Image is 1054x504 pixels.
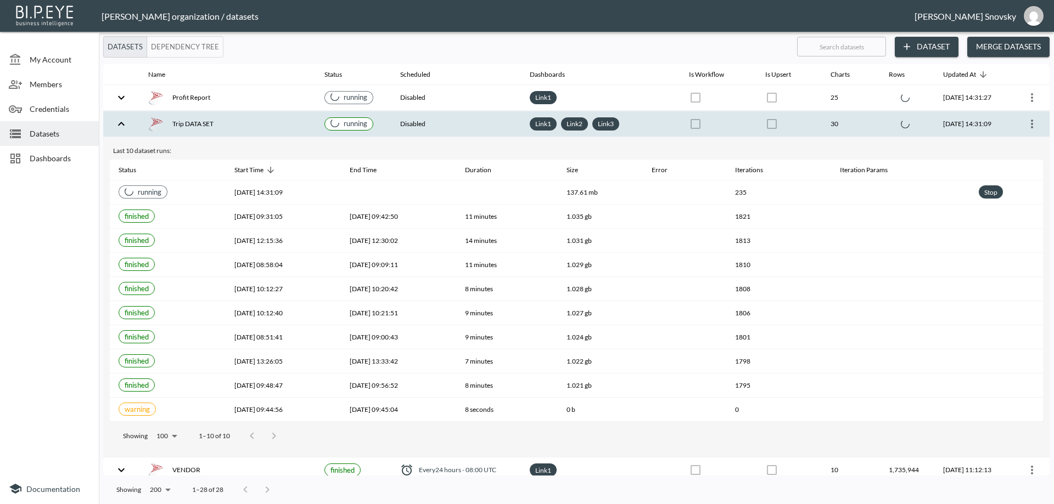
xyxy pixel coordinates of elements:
span: Members [30,78,90,90]
div: Iteration Params [840,163,888,177]
span: Name [148,68,180,81]
div: running [330,118,367,129]
div: Size [567,163,578,177]
span: Rows [889,68,919,81]
th: 1.028 gb [558,277,643,301]
th: {"type":{},"key":null,"ref":null,"props":{"disabled":true,"color":"primary","style":{"padding":0}... [756,111,822,137]
th: {"type":"div","key":null,"ref":null,"props":{"style":{"display":"flex","gap":16,"alignItems":"cen... [139,111,316,137]
div: Scheduled [400,68,430,81]
th: {"type":"div","key":null,"ref":null,"props":{"style":{"display":"flex","flexWrap":"wrap","gap":6}... [521,457,680,483]
th: 137.61 mb [558,180,643,205]
th: {"type":"div","key":null,"ref":null,"props":{"style":{"fontSize":12},"children":[]},"_owner":null} [831,349,970,373]
div: Link1 [530,463,557,477]
img: e1d6fdeb492d5bd457900032a53483e8 [1024,6,1044,26]
div: Start Time [234,163,263,177]
span: In the current run the data is empty [125,405,150,414]
span: Duration [465,163,506,177]
th: 8 minutes [456,373,558,398]
th: {"key":null,"ref":null,"props":{},"_owner":null} [970,253,1043,277]
div: End Time [350,163,377,177]
th: 1795 [726,373,831,398]
th: 8 seconds [456,398,558,422]
div: running [330,92,367,103]
div: Trip DATA SET [148,116,307,132]
span: Dashboards [30,152,90,164]
button: Datasets [103,36,147,58]
th: 235 [726,180,831,205]
th: {"key":null,"ref":null,"props":{},"_owner":null} [970,229,1043,253]
div: Profit Report [148,90,307,105]
th: {"type":"div","key":null,"ref":null,"props":{"style":{"display":"flex","flexWrap":"wrap","gap":6}... [521,85,680,111]
th: 1806 [726,301,831,325]
th: {"type":{},"key":null,"ref":null,"props":{"size":"small","label":{"type":{},"key":null,"ref":null... [110,325,226,349]
th: {"type":{},"key":null,"ref":null,"props":{"size":"small","label":{"type":"div","key":null,"ref":n... [316,111,391,137]
a: Link2 [564,117,585,130]
th: 2025-08-25, 10:12:27 [226,277,341,301]
span: finished [125,356,149,365]
span: finished [125,212,149,220]
div: running [125,187,161,197]
div: Iterations [735,163,763,177]
button: expand row [112,461,131,479]
th: 1.027 gb [558,301,643,325]
input: Search datasets [797,33,886,60]
th: 1.022 gb [558,349,643,373]
th: {"key":null,"ref":null,"props":{},"_owner":null} [970,349,1043,373]
p: Showing [123,431,148,440]
th: 1810 [726,253,831,277]
div: VENDOR [148,462,307,478]
th: {"type":{},"key":null,"ref":null,"props":{"disabled":true,"checked":false,"color":"primary","styl... [680,457,756,483]
span: My Account [30,54,90,65]
span: Error [652,163,682,177]
th: {"key":null,"ref":null,"props":{},"_owner":null} [970,398,1043,422]
span: finished [125,284,149,293]
a: Link1 [533,117,553,130]
th: 10 [822,457,880,483]
th: 2025-08-31, 09:42:50 [341,205,456,229]
th: 2025-08-26, 08:58:04 [226,253,341,277]
th: 2025-08-31, 09:31:05 [226,205,341,229]
span: finished [330,466,355,474]
span: Size [567,163,592,177]
th: {"type":"div","key":null,"ref":null,"props":{"style":{"fontSize":12},"children":[]},"_owner":null} [831,325,970,349]
th: 2025-08-19, 09:45:04 [341,398,456,422]
span: finished [125,332,149,341]
th: 2025-09-01, 14:31:09 [226,180,341,205]
a: Link1 [533,464,553,477]
th: 2025-09-01, 14:31:09 [934,111,1010,137]
th: {"type":{"isMobxInjector":true,"displayName":"inject-with-userStore-stripeStore-datasetsStore(Obj... [1010,111,1050,137]
span: Charts [831,68,864,81]
th: 2025-08-21, 08:51:41 [226,325,341,349]
span: Dashboards [530,68,579,81]
img: mssql icon [148,116,164,132]
button: more [1023,115,1041,133]
div: Status [119,163,136,177]
span: Status [119,163,150,177]
span: finished [125,381,149,389]
th: {"type":{},"key":null,"ref":null,"props":{"size":"small","label":{"type":{},"key":null,"ref":null... [110,229,226,253]
div: Link2 [561,117,588,131]
th: {"type":"div","key":null,"ref":null,"props":{"style":{"fontSize":12},"children":[]},"_owner":null} [831,301,970,325]
th: 2025-09-01, 11:12:13 [934,457,1010,483]
button: expand row [112,88,131,107]
button: expand row [112,115,131,133]
span: finished [125,308,149,317]
th: 1821 [726,205,831,229]
th: 2025-08-20, 13:33:42 [341,349,456,373]
span: Every 24 hours - 08:00 UTC [419,465,496,474]
th: 1.024 gb [558,325,643,349]
button: Dataset [895,37,958,57]
span: Documentation [26,484,80,494]
a: Link3 [596,117,616,130]
th: {"type":{},"key":null,"ref":null,"props":{"size":"small","label":{"type":{},"key":null,"ref":null... [110,301,226,325]
th: {"type":"div","key":null,"ref":null,"props":{"style":{"fontSize":12},"children":[]},"_owner":null} [831,253,970,277]
th: 25 [822,85,880,111]
div: Link3 [592,117,619,131]
th: {"type":{},"key":null,"ref":null,"props":{"disabled":true,"color":"primary","style":{"padding":0}... [756,457,822,483]
th: {"type":"div","key":null,"ref":null,"props":{"style":{"fontSize":12},"children":[]},"_owner":null} [831,180,970,205]
th: {"type":{},"key":null,"ref":null,"props":{"size":"small","clickable":true,"style":{"borderWidth":... [970,180,1043,205]
th: 2025-08-24, 10:12:40 [226,301,341,325]
span: Status [324,68,356,81]
th: 2025-08-19, 09:48:47 [226,373,341,398]
button: more [1023,461,1041,479]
